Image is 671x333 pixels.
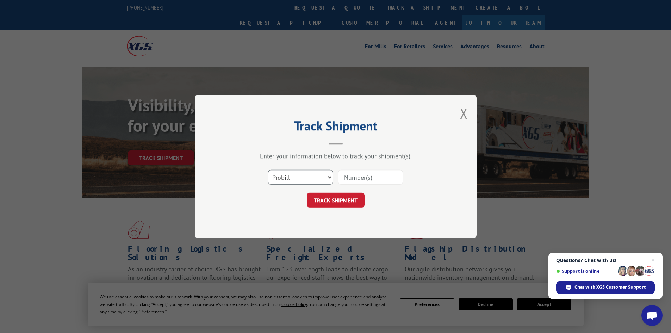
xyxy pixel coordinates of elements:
[230,121,441,134] h2: Track Shipment
[460,104,468,123] button: Close modal
[338,170,403,185] input: Number(s)
[574,284,646,290] span: Chat with XGS Customer Support
[556,258,655,263] span: Questions? Chat with us!
[556,281,655,294] div: Chat with XGS Customer Support
[556,269,615,274] span: Support is online
[649,256,657,265] span: Close chat
[641,305,663,326] div: Open chat
[307,193,365,208] button: TRACK SHIPMENT
[230,152,441,160] div: Enter your information below to track your shipment(s).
